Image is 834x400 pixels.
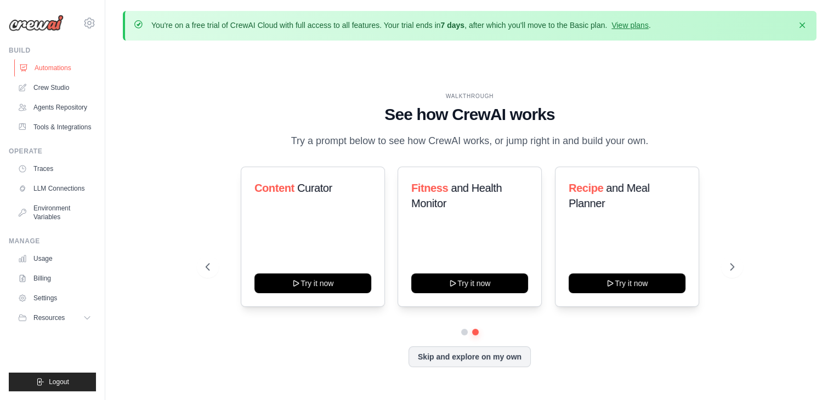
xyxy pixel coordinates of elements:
[9,147,96,156] div: Operate
[411,273,528,293] button: Try it now
[13,180,96,197] a: LLM Connections
[611,21,648,30] a: View plans
[151,20,651,31] p: You're on a free trial of CrewAI Cloud with full access to all features. Your trial ends in , aft...
[206,105,734,124] h1: See how CrewAI works
[440,21,464,30] strong: 7 days
[13,79,96,96] a: Crew Studio
[9,15,64,31] img: Logo
[569,273,685,293] button: Try it now
[13,250,96,267] a: Usage
[9,237,96,245] div: Manage
[13,99,96,116] a: Agents Repository
[297,182,332,194] span: Curator
[13,270,96,287] a: Billing
[13,118,96,136] a: Tools & Integrations
[411,182,502,209] span: and Health Monitor
[286,133,654,149] p: Try a prompt below to see how CrewAI works, or jump right in and build your own.
[13,199,96,226] a: Environment Variables
[14,59,97,77] a: Automations
[569,182,603,194] span: Recipe
[411,182,448,194] span: Fitness
[13,160,96,178] a: Traces
[13,289,96,307] a: Settings
[13,309,96,327] button: Resources
[254,182,294,194] span: Content
[569,182,649,209] span: and Meal Planner
[409,346,531,367] button: Skip and explore on my own
[9,46,96,55] div: Build
[206,92,734,100] div: WALKTHROUGH
[49,378,69,386] span: Logout
[9,373,96,391] button: Logout
[33,313,65,322] span: Resources
[254,273,371,293] button: Try it now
